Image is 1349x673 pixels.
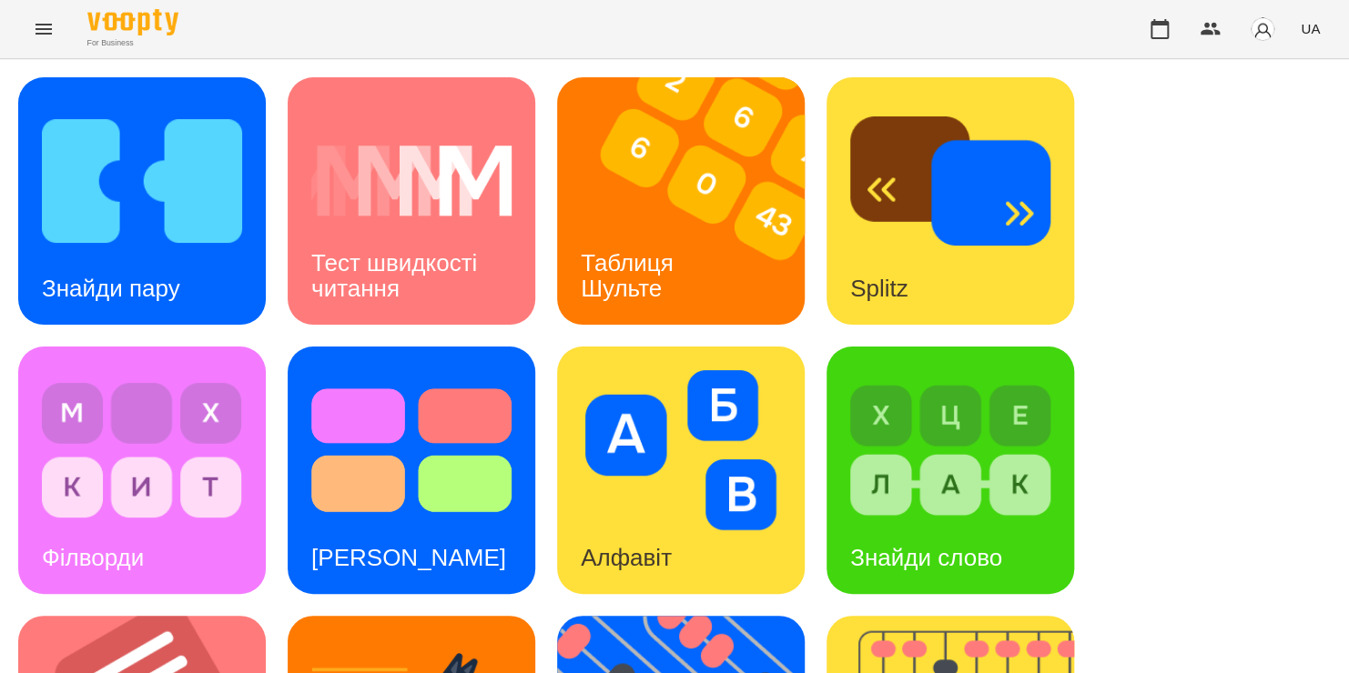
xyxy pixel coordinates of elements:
[42,544,144,571] h3: Філворди
[288,77,535,325] a: Тест швидкості читанняТест швидкості читання
[827,347,1074,594] a: Знайди словоЗнайди слово
[311,544,506,571] h3: [PERSON_NAME]
[22,7,66,51] button: Menu
[311,370,512,530] img: Тест Струпа
[1293,12,1327,45] button: UA
[42,370,242,530] img: Філворди
[557,77,827,325] img: Таблиця Шульте
[1301,19,1320,38] span: UA
[557,77,805,325] a: Таблиця ШультеТаблиця Шульте
[18,347,266,594] a: ФілвордиФілворди
[850,275,908,302] h3: Splitz
[850,544,1002,571] h3: Знайди слово
[581,370,781,530] img: Алфавіт
[18,77,266,325] a: Знайди паруЗнайди пару
[557,347,805,594] a: АлфавітАлфавіт
[827,77,1074,325] a: SplitzSplitz
[42,275,180,302] h3: Знайди пару
[87,37,178,49] span: For Business
[311,249,483,301] h3: Тест швидкості читання
[87,9,178,35] img: Voopty Logo
[581,544,672,571] h3: Алфавіт
[288,347,535,594] a: Тест Струпа[PERSON_NAME]
[1250,16,1275,42] img: avatar_s.png
[581,249,680,301] h3: Таблиця Шульте
[42,101,242,261] img: Знайди пару
[850,101,1050,261] img: Splitz
[311,101,512,261] img: Тест швидкості читання
[850,370,1050,530] img: Знайди слово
